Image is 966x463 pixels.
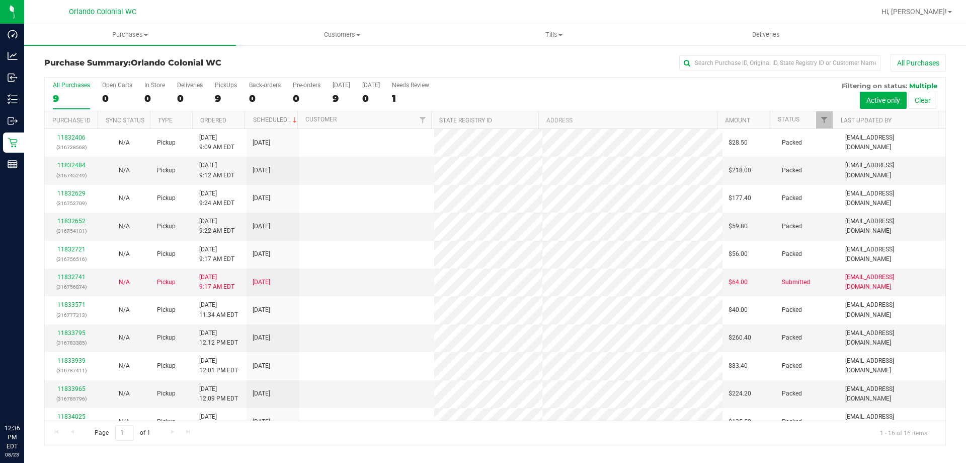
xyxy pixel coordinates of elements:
[57,329,86,337] a: 11833795
[729,305,748,315] span: $40.00
[679,55,880,71] input: Search Purchase ID, Original ID, State Registry ID or Customer Name...
[119,250,130,257] span: Not Applicable
[729,193,751,203] span: $177.40
[57,301,86,308] a: 11833571
[841,117,892,124] a: Last Updated By
[119,166,130,175] button: N/A
[86,425,158,441] span: Page of 1
[842,82,907,90] span: Filtering on status:
[5,424,20,451] p: 12:36 PM EDT
[881,8,947,16] span: Hi, [PERSON_NAME]!
[729,417,751,427] span: $135.50
[51,254,92,264] p: (316756516)
[30,381,42,393] iframe: Resource center unread badge
[177,82,203,89] div: Deliveries
[362,82,380,89] div: [DATE]
[177,93,203,104] div: 0
[119,223,130,230] span: Not Applicable
[119,362,130,369] span: Not Applicable
[725,117,750,124] a: Amount
[660,24,872,45] a: Deliveries
[729,138,748,148] span: $28.50
[253,249,270,259] span: [DATE]
[253,361,270,371] span: [DATE]
[253,193,270,203] span: [DATE]
[119,278,130,287] button: N/A
[119,418,130,425] span: Not Applicable
[115,425,133,441] input: 1
[845,189,939,208] span: [EMAIL_ADDRESS][DOMAIN_NAME]
[845,133,939,152] span: [EMAIL_ADDRESS][DOMAIN_NAME]
[729,166,751,175] span: $218.00
[908,92,937,109] button: Clear
[236,30,447,39] span: Customers
[199,245,234,264] span: [DATE] 9:17 AM EDT
[739,30,793,39] span: Deliveries
[199,356,238,375] span: [DATE] 12:01 PM EDT
[119,279,130,286] span: Not Applicable
[8,29,18,39] inline-svg: Dashboard
[119,194,130,202] span: Not Applicable
[119,305,130,315] button: N/A
[106,117,144,124] a: Sync Status
[119,249,130,259] button: N/A
[782,249,802,259] span: Packed
[782,417,802,427] span: Packed
[215,82,237,89] div: PickUps
[439,117,492,124] a: State Registry ID
[215,93,237,104] div: 9
[51,171,92,180] p: (316745249)
[157,166,176,175] span: Pickup
[782,278,810,287] span: Submitted
[157,305,176,315] span: Pickup
[253,166,270,175] span: [DATE]
[157,222,176,231] span: Pickup
[199,133,234,152] span: [DATE] 9:09 AM EDT
[57,246,86,253] a: 11832721
[448,24,660,45] a: Tills
[119,139,130,146] span: Not Applicable
[119,390,130,397] span: Not Applicable
[51,199,92,208] p: (316752709)
[729,278,748,287] span: $64.00
[8,159,18,169] inline-svg: Reports
[157,138,176,148] span: Pickup
[200,117,226,124] a: Ordered
[199,300,238,319] span: [DATE] 11:34 AM EDT
[51,226,92,236] p: (316754101)
[69,8,136,16] span: Orlando Colonial WC
[119,389,130,399] button: N/A
[157,193,176,203] span: Pickup
[845,328,939,348] span: [EMAIL_ADDRESS][DOMAIN_NAME]
[845,412,939,431] span: [EMAIL_ADDRESS][DOMAIN_NAME]
[199,328,238,348] span: [DATE] 12:12 PM EDT
[392,82,429,89] div: Needs Review
[119,361,130,371] button: N/A
[144,82,165,89] div: In Store
[236,24,448,45] a: Customers
[57,218,86,225] a: 11832652
[57,162,86,169] a: 11832484
[392,93,429,104] div: 1
[782,222,802,231] span: Packed
[24,30,236,39] span: Purchases
[253,222,270,231] span: [DATE]
[782,193,802,203] span: Packed
[119,333,130,343] button: N/A
[5,451,20,458] p: 08/23
[57,134,86,141] a: 11832406
[782,138,802,148] span: Packed
[53,93,90,104] div: 9
[57,413,86,420] a: 11834025
[782,333,802,343] span: Packed
[293,93,320,104] div: 0
[199,412,238,431] span: [DATE] 11:58 AM EDT
[8,73,18,83] inline-svg: Inbound
[778,116,799,123] a: Status
[199,217,234,236] span: [DATE] 9:22 AM EDT
[157,417,176,427] span: Pickup
[729,333,751,343] span: $260.40
[119,334,130,341] span: Not Applicable
[158,117,173,124] a: Type
[729,361,748,371] span: $83.40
